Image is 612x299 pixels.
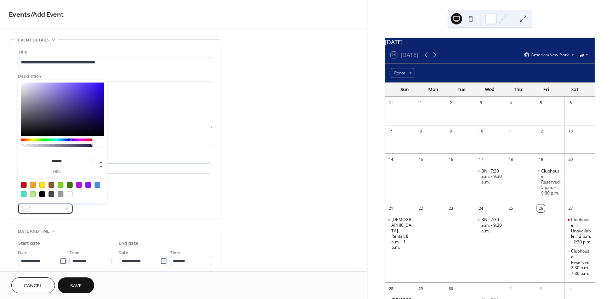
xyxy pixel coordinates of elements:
div: Clubhouse Unavailable: 12 p.m. - 2:30 p.m. [565,217,595,244]
div: 21 [387,204,395,212]
div: Sat [561,83,589,97]
span: Date [18,249,28,256]
div: 27 [567,204,574,212]
div: 25 [507,204,515,212]
span: America/New_York [531,53,569,57]
div: 6 [567,99,574,107]
div: Clubhouse Reserved: 2:30 p.m. - 7:30 p.m. [571,248,592,276]
div: BNI: 7:30 a.m. - 9:30 a.m. [475,168,505,185]
span: Time [69,249,79,256]
div: #4A90E2 [95,182,100,188]
span: Save [70,282,82,290]
div: 31 [387,99,395,107]
div: Thu [504,83,532,97]
div: [DATE] [385,38,595,46]
div: 20 [567,156,574,164]
div: 2 [447,99,455,107]
div: 11 [507,128,515,135]
div: #417505 [67,182,73,188]
label: hex [21,170,92,174]
div: Tue [447,83,476,97]
span: Date [119,249,128,256]
div: 24 [477,204,485,212]
div: Clubhouse Reserved: 2:30 p.m. - 7:30 p.m. [565,248,595,276]
div: #B8E986 [30,191,36,197]
div: 2 [507,285,515,293]
span: Cancel [24,282,42,290]
div: End date [119,240,138,247]
div: 4 [507,99,515,107]
span: Date and time [18,228,50,235]
div: Mon [419,83,447,97]
div: BNI: 7:30 a.m. - 9:30 a.m. [475,217,505,233]
div: [DEMOGRAPHIC_DATA] Rental: 8 a.m. - 1 p.m. [391,217,412,250]
div: 29 [417,285,425,293]
button: Cancel [11,277,55,293]
div: BNI: 7:30 a.m. - 9:30 a.m. [481,217,502,233]
div: Fri [532,83,561,97]
div: #BD10E0 [76,182,82,188]
div: Description [18,73,211,80]
div: 28 [387,285,395,293]
div: Clubhouse Reserved: 5 p.m. - 9:00 p.m. [535,168,565,196]
button: Save [58,277,94,293]
div: #9B9B9B [58,191,63,197]
div: #4A4A4A [49,191,54,197]
div: 30 [447,285,455,293]
div: #9013FE [85,182,91,188]
div: 9 [447,128,455,135]
div: 15 [417,156,425,164]
div: #F8E71C [39,182,45,188]
div: 17 [477,156,485,164]
div: #8B572A [49,182,54,188]
div: 10 [477,128,485,135]
div: 1 [417,99,425,107]
div: 1 [477,285,485,293]
div: #FFFFFF [67,191,73,197]
div: #D0021B [21,182,27,188]
div: BNI: 7:30 a.m. - 9:30 a.m. [481,168,502,185]
div: Clubhouse Reserved: 5 p.m. - 9:00 p.m. [541,168,562,196]
div: #000000 [39,191,45,197]
div: 13 [567,128,574,135]
div: 22 [417,204,425,212]
div: Wed [476,83,504,97]
div: 12 [537,128,545,135]
div: 3 [477,99,485,107]
div: #F5A623 [30,182,36,188]
div: 7 [387,128,395,135]
div: 5 [537,99,545,107]
span: / Add Event [30,8,64,22]
div: 23 [447,204,455,212]
a: Events [9,8,30,22]
div: Clubhouse Unavailable: 12 p.m. - 2:30 p.m. [571,217,592,244]
div: Location [18,155,211,162]
div: Sun [391,83,419,97]
div: 14 [387,156,395,164]
div: Start date [18,240,40,247]
div: Title [18,49,211,56]
div: #50E3C2 [21,191,27,197]
div: #7ED321 [58,182,63,188]
div: 8 [417,128,425,135]
div: 4 [567,285,574,293]
span: Event details [18,36,50,44]
div: 18 [507,156,515,164]
div: 3 [537,285,545,293]
div: 19 [537,156,545,164]
div: 16 [447,156,455,164]
span: Time [170,249,180,256]
div: 26 [537,204,545,212]
div: Church Rental: 8 a.m. - 1 p.m. [385,217,415,250]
